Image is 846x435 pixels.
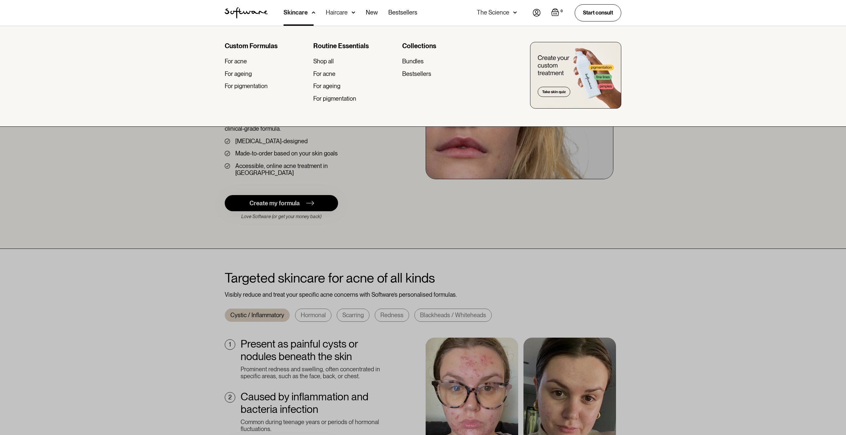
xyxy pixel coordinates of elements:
[313,95,397,102] a: For pigmentation
[352,9,355,16] img: arrow down
[225,58,247,65] div: For acne
[312,9,315,16] img: arrow down
[559,8,564,14] div: 0
[284,9,308,16] div: Skincare
[225,42,308,50] div: Custom Formulas
[402,70,485,78] a: Bestsellers
[225,83,308,90] a: For pigmentation
[402,70,431,78] div: Bestsellers
[225,7,268,18] img: Software Logo
[313,95,356,102] div: For pigmentation
[402,58,424,65] div: Bundles
[225,58,308,65] a: For acne
[575,4,621,21] a: Start consult
[225,70,308,78] a: For ageing
[313,70,397,78] a: For acne
[477,9,509,16] div: The Science
[225,70,252,78] div: For ageing
[326,9,348,16] div: Haircare
[402,42,485,50] div: Collections
[530,42,621,109] img: create you custom treatment bottle
[313,83,397,90] a: For ageing
[513,9,517,16] img: arrow down
[551,8,564,17] a: Open empty cart
[313,83,340,90] div: For ageing
[313,42,397,50] div: Routine Essentials
[313,58,334,65] div: Shop all
[225,83,268,90] div: For pigmentation
[225,7,268,18] a: home
[313,70,335,78] div: For acne
[402,58,485,65] a: Bundles
[313,58,397,65] a: Shop all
